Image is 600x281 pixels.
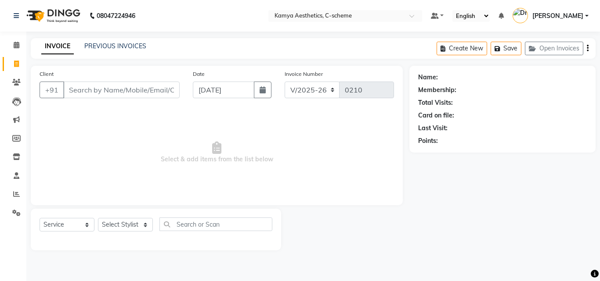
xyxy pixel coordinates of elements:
[525,42,583,55] button: Open Invoices
[418,111,454,120] div: Card on file:
[418,73,438,82] div: Name:
[532,11,583,21] span: [PERSON_NAME]
[63,82,180,98] input: Search by Name/Mobile/Email/Code
[418,98,453,107] div: Total Visits:
[159,217,272,231] input: Search or Scan
[97,4,135,28] b: 08047224946
[193,70,205,78] label: Date
[84,42,146,50] a: PREVIOUS INVOICES
[285,70,323,78] label: Invoice Number
[418,124,448,133] div: Last Visit:
[40,70,54,78] label: Client
[418,85,456,95] div: Membership:
[40,82,64,98] button: +91
[40,109,394,196] span: Select & add items from the list below
[437,42,487,55] button: Create New
[41,39,74,54] a: INVOICE
[418,136,438,146] div: Points:
[22,4,83,28] img: logo
[491,42,521,55] button: Save
[513,8,528,23] img: Dr Tanvi Ahmed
